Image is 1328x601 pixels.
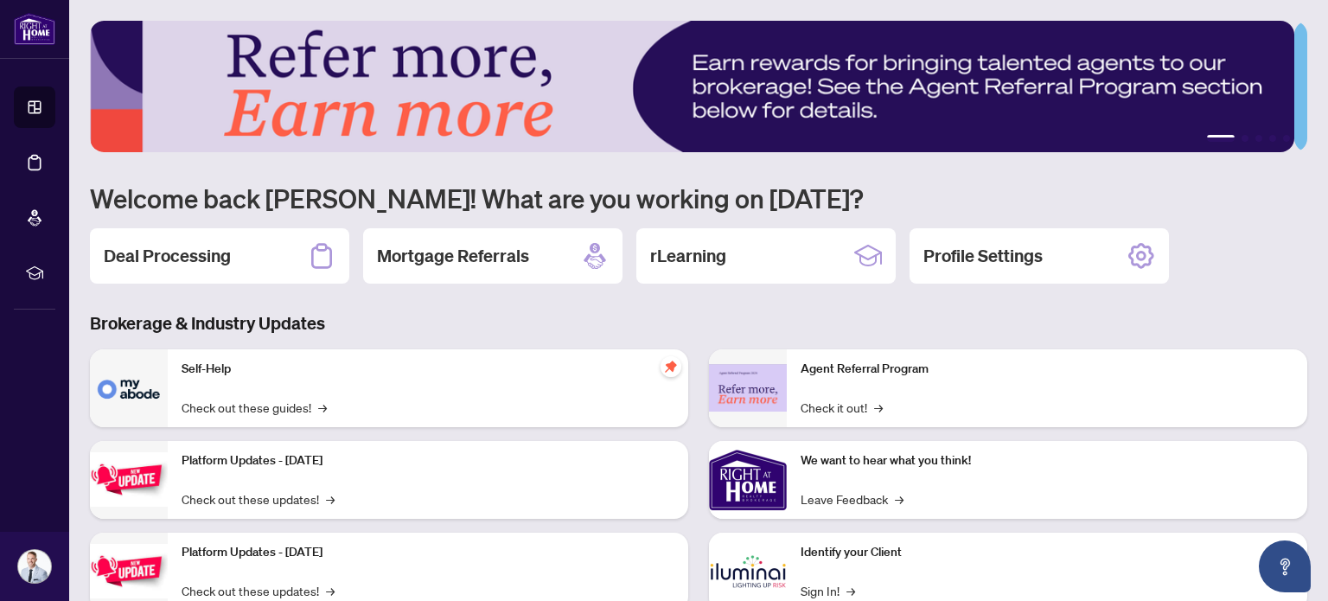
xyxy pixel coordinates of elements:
[90,21,1294,152] img: Slide 0
[1255,135,1262,142] button: 3
[14,13,55,45] img: logo
[801,398,883,417] a: Check it out!→
[182,489,335,508] a: Check out these updates!→
[377,244,529,268] h2: Mortgage Referrals
[801,489,903,508] a: Leave Feedback→
[90,452,168,507] img: Platform Updates - July 21, 2025
[104,244,231,268] h2: Deal Processing
[801,360,1293,379] p: Agent Referral Program
[1269,135,1276,142] button: 4
[90,349,168,427] img: Self-Help
[182,543,674,562] p: Platform Updates - [DATE]
[318,398,327,417] span: →
[182,360,674,379] p: Self-Help
[1283,135,1290,142] button: 5
[1207,135,1235,142] button: 1
[326,581,335,600] span: →
[18,550,51,583] img: Profile Icon
[801,451,1293,470] p: We want to hear what you think!
[182,398,327,417] a: Check out these guides!→
[874,398,883,417] span: →
[326,489,335,508] span: →
[90,182,1307,214] h1: Welcome back [PERSON_NAME]! What are you working on [DATE]?
[1242,135,1248,142] button: 2
[650,244,726,268] h2: rLearning
[182,451,674,470] p: Platform Updates - [DATE]
[709,441,787,519] img: We want to hear what you think!
[90,544,168,598] img: Platform Updates - July 8, 2025
[182,581,335,600] a: Check out these updates!→
[895,489,903,508] span: →
[801,581,855,600] a: Sign In!→
[1259,540,1311,592] button: Open asap
[801,543,1293,562] p: Identify your Client
[923,244,1043,268] h2: Profile Settings
[846,581,855,600] span: →
[661,356,681,377] span: pushpin
[90,311,1307,336] h3: Brokerage & Industry Updates
[709,364,787,412] img: Agent Referral Program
